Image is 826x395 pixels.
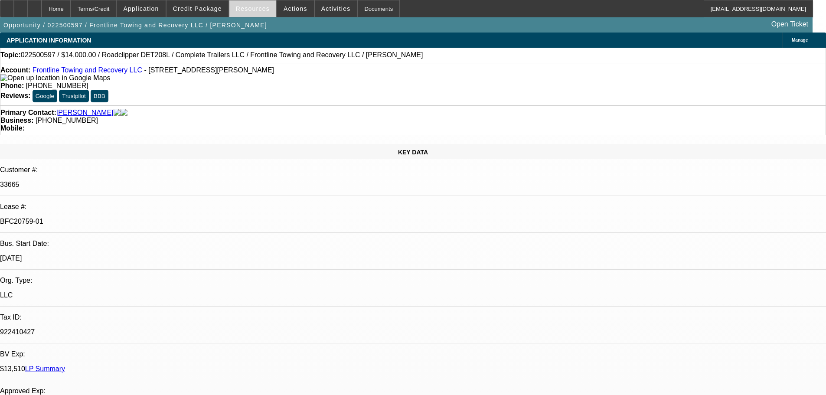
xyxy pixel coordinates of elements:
[321,5,351,12] span: Activities
[0,74,110,82] a: View Google Maps
[56,109,114,117] a: [PERSON_NAME]
[123,5,159,12] span: Application
[398,149,428,156] span: KEY DATA
[173,5,222,12] span: Credit Package
[0,92,30,99] strong: Reviews:
[21,51,423,59] span: 022500597 / $14,000.00 / Roadclipper DET208L / Complete Trailers LLC / Frontline Towing and Recov...
[0,51,21,59] strong: Topic:
[236,5,270,12] span: Resources
[0,117,33,124] strong: Business:
[0,74,110,82] img: Open up location in Google Maps
[121,109,127,117] img: linkedin-icon.png
[36,117,98,124] span: [PHONE_NUMBER]
[167,0,229,17] button: Credit Package
[114,109,121,117] img: facebook-icon.png
[59,90,88,102] button: Trustpilot
[7,37,91,44] span: APPLICATION INFORMATION
[277,0,314,17] button: Actions
[91,90,108,102] button: BBB
[117,0,165,17] button: Application
[33,90,57,102] button: Google
[0,82,24,89] strong: Phone:
[768,17,812,32] a: Open Ticket
[144,66,274,74] span: - [STREET_ADDRESS][PERSON_NAME]
[315,0,357,17] button: Activities
[0,66,30,74] strong: Account:
[3,22,267,29] span: Opportunity / 022500597 / Frontline Towing and Recovery LLC / [PERSON_NAME]
[792,38,808,42] span: Manage
[25,365,65,372] a: LP Summary
[284,5,307,12] span: Actions
[26,82,88,89] span: [PHONE_NUMBER]
[229,0,276,17] button: Resources
[33,66,142,74] a: Frontline Towing and Recovery LLC
[0,109,56,117] strong: Primary Contact:
[0,124,25,132] strong: Mobile:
